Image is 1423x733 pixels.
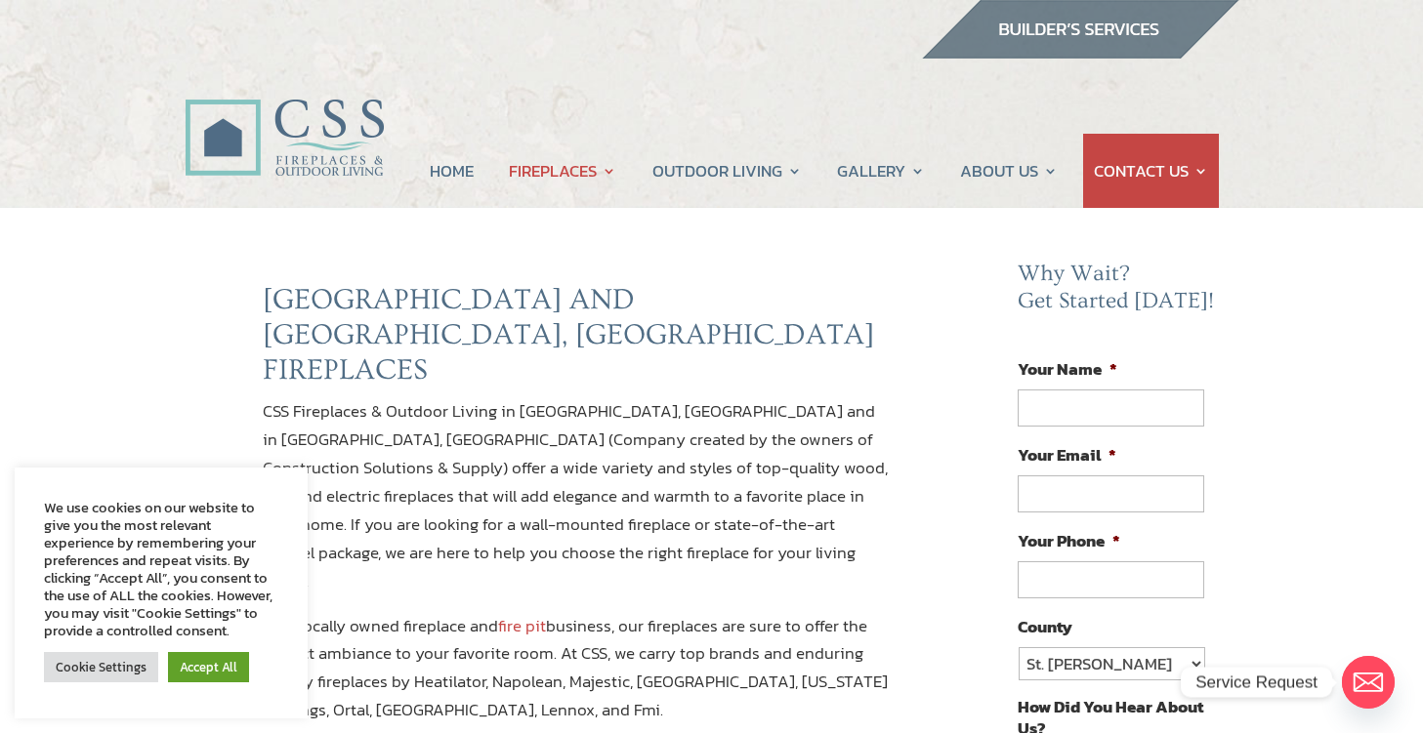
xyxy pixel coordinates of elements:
[921,40,1239,65] a: builder services construction supply
[960,134,1058,208] a: ABOUT US
[430,134,474,208] a: HOME
[1018,444,1116,466] label: Your Email
[168,652,249,682] a: Accept All
[44,499,278,639] div: We use cookies on our website to give you the most relevant experience by remembering your prefer...
[652,134,802,208] a: OUTDOOR LIVING
[837,134,925,208] a: GALLERY
[44,652,158,682] a: Cookie Settings
[1018,261,1219,324] h2: Why Wait? Get Started [DATE]!
[263,397,890,611] p: CSS Fireplaces & Outdoor Living in [GEOGRAPHIC_DATA], [GEOGRAPHIC_DATA] and in [GEOGRAPHIC_DATA],...
[185,45,384,186] img: CSS Fireplaces & Outdoor Living (Formerly Construction Solutions & Supply)- Jacksonville Ormond B...
[1018,530,1120,551] label: Your Phone
[1342,656,1395,709] a: Email
[509,134,616,208] a: FIREPLACES
[263,282,890,397] h2: [GEOGRAPHIC_DATA] AND [GEOGRAPHIC_DATA], [GEOGRAPHIC_DATA] FIREPLACES
[1094,134,1208,208] a: CONTACT US
[498,613,546,638] a: fire pit
[1018,358,1117,380] label: Your Name
[1018,616,1072,637] label: County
